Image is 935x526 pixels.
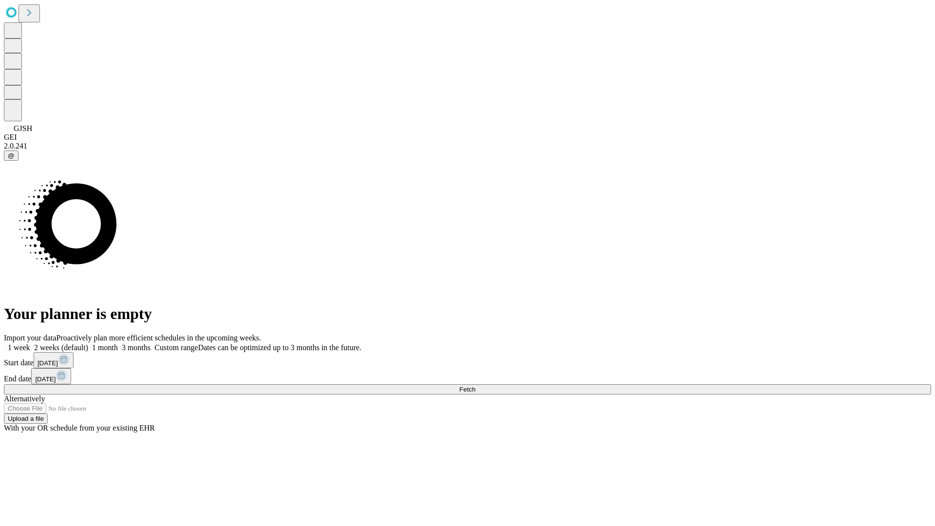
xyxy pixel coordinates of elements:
span: 3 months [122,343,150,352]
div: Start date [4,352,931,368]
span: [DATE] [37,359,58,367]
div: End date [4,368,931,384]
span: With your OR schedule from your existing EHR [4,424,155,432]
button: Fetch [4,384,931,394]
h1: Your planner is empty [4,305,931,323]
div: 2.0.241 [4,142,931,150]
button: [DATE] [34,352,74,368]
span: Import your data [4,334,56,342]
button: @ [4,150,19,161]
span: GJSH [14,124,32,132]
button: Upload a file [4,413,48,424]
div: GEI [4,133,931,142]
span: 1 month [92,343,118,352]
span: 2 weeks (default) [34,343,88,352]
span: Custom range [154,343,198,352]
span: Alternatively [4,394,45,403]
span: @ [8,152,15,159]
span: Dates can be optimized up to 3 months in the future. [198,343,361,352]
span: Proactively plan more efficient schedules in the upcoming weeks. [56,334,261,342]
span: [DATE] [35,376,56,383]
span: Fetch [459,386,475,393]
button: [DATE] [31,368,71,384]
span: 1 week [8,343,30,352]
